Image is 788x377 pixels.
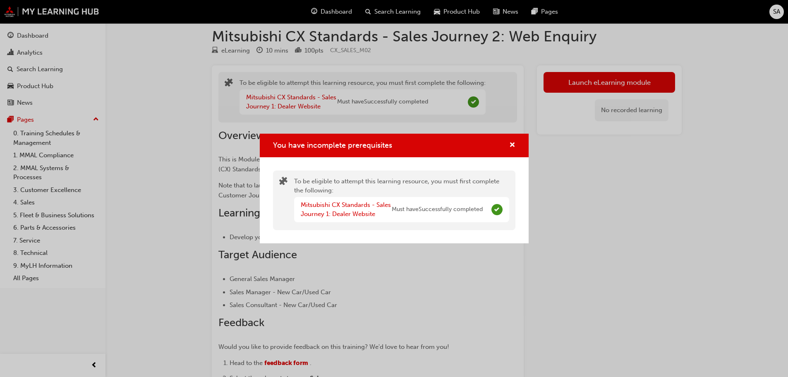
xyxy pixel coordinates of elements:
span: puzzle-icon [279,178,287,187]
span: Complete [491,204,503,215]
span: cross-icon [509,142,515,149]
div: To be eligible to attempt this learning resource, you must first complete the following: [294,177,509,224]
button: cross-icon [509,140,515,151]
span: Must have Successfully completed [392,205,483,214]
span: You have incomplete prerequisites [273,141,392,150]
a: Mitsubishi CX Standards - Sales Journey 1: Dealer Website [301,201,391,218]
div: You have incomplete prerequisites [260,134,529,243]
